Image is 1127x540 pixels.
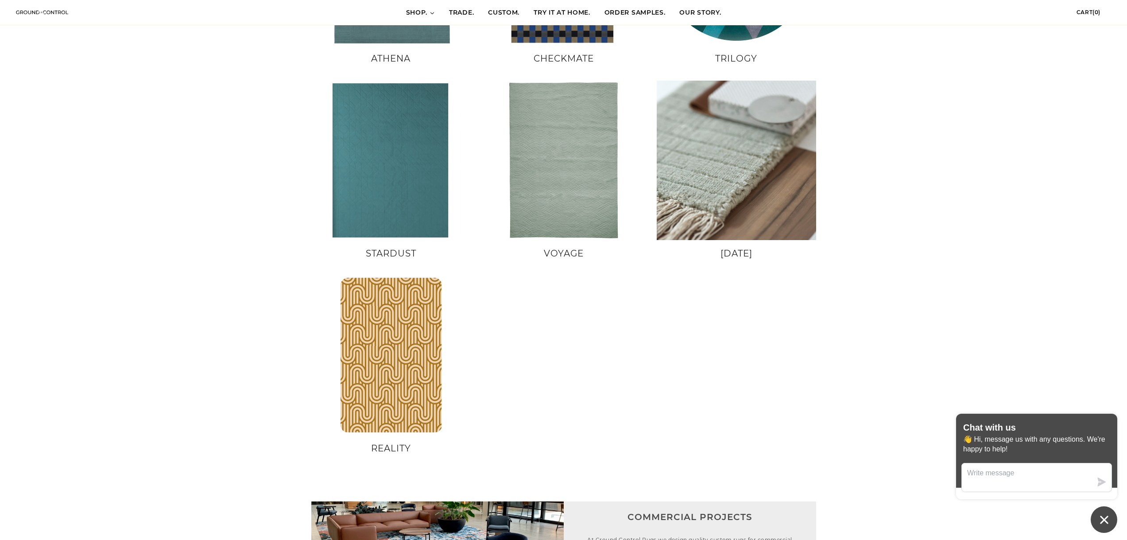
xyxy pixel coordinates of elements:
[1077,9,1114,16] a: Cart(0)
[657,247,816,260] h3: [DATE]
[657,81,816,240] img: TODAY
[399,0,442,25] a: SHOP.
[311,81,471,240] img: STARDUST
[657,52,816,65] h3: TRILOGY
[672,0,728,25] a: OUR STORY.
[527,0,597,25] a: TRY IT AT HOME.
[1077,9,1092,16] span: Cart
[627,510,752,524] h3: Commercial Projects
[1095,9,1099,16] span: 0
[484,52,643,65] h3: Checkmate
[604,8,666,17] span: ORDER SAMPLES.
[406,8,428,17] span: SHOP.
[597,0,673,25] a: ORDER SAMPLES.
[679,8,721,17] span: OUR STORY.
[442,0,481,25] a: TRADE.
[484,247,643,260] h3: VOYAGE
[488,8,519,17] span: CUSTOM.
[311,52,471,65] h3: ATHENA
[311,276,471,435] img: REALITY
[311,442,471,455] h3: REALITY
[953,414,1120,533] inbox-online-store-chat: Shopify online store chat
[449,8,474,17] span: TRADE.
[484,81,643,240] img: VOYAGE
[481,0,527,25] a: CUSTOM.
[311,247,471,260] h3: STARDUST
[534,8,590,17] span: TRY IT AT HOME.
